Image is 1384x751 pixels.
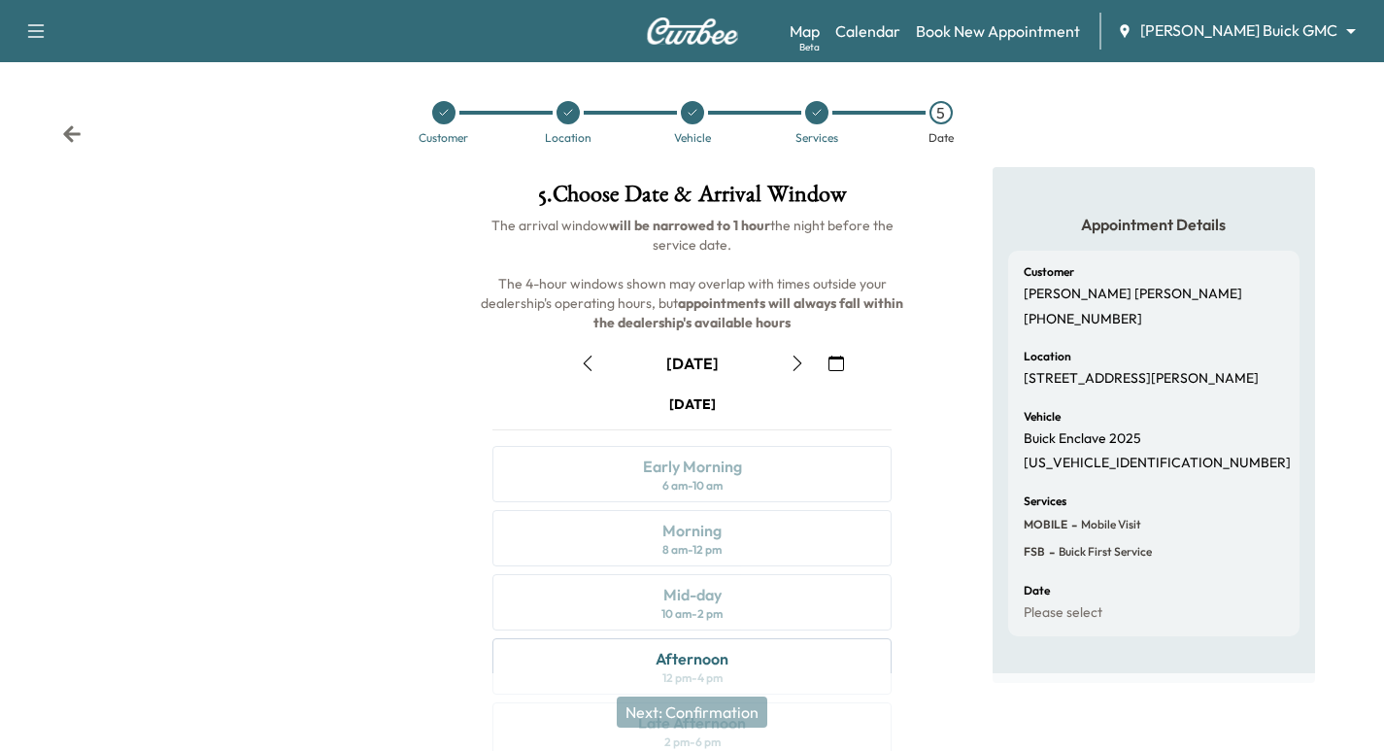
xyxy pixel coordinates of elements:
[656,647,728,670] div: Afternoon
[1008,214,1300,235] h5: Appointment Details
[916,19,1080,43] a: Book New Appointment
[545,132,591,144] div: Location
[419,132,468,144] div: Customer
[1024,544,1045,560] span: FSB
[609,217,770,234] b: will be narrowed to 1 hour
[1024,411,1061,423] h6: Vehicle
[1024,604,1102,622] p: Please select
[1024,286,1242,303] p: [PERSON_NAME] [PERSON_NAME]
[929,101,953,124] div: 5
[1067,515,1077,534] span: -
[1140,19,1337,42] span: [PERSON_NAME] Buick GMC
[662,670,723,686] div: 12 pm - 4 pm
[674,132,711,144] div: Vehicle
[477,183,907,216] h1: 5 . Choose Date & Arrival Window
[1024,455,1291,472] p: [US_VEHICLE_IDENTIFICATION_NUMBER]
[1024,370,1259,388] p: [STREET_ADDRESS][PERSON_NAME]
[928,132,954,144] div: Date
[593,294,906,331] b: appointments will always fall within the dealership's available hours
[1024,495,1066,507] h6: Services
[666,353,719,374] div: [DATE]
[1055,544,1152,560] span: Buick First Service
[799,40,820,54] div: Beta
[795,132,838,144] div: Services
[1024,430,1141,448] p: Buick Enclave 2025
[1024,266,1074,278] h6: Customer
[1024,517,1067,532] span: MOBILE
[1045,542,1055,562] span: -
[790,19,820,43] a: MapBeta
[1024,311,1142,328] p: [PHONE_NUMBER]
[669,394,716,414] div: [DATE]
[1024,585,1050,597] h6: Date
[1077,517,1141,532] span: Mobile Visit
[481,217,906,331] span: The arrival window the night before the service date. The 4-hour windows shown may overlap with t...
[1024,351,1071,362] h6: Location
[62,124,82,144] div: Back
[646,17,739,45] img: Curbee Logo
[835,19,900,43] a: Calendar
